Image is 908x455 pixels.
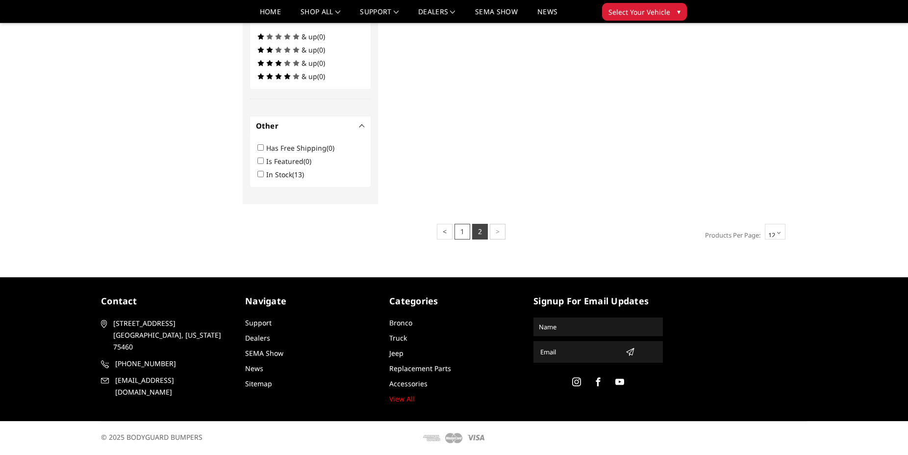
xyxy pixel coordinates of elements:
span: (0) [317,58,325,68]
span: © 2025 BODYGUARD BUMPERS [101,432,202,442]
h5: contact [101,294,230,308]
span: & up [302,32,317,41]
a: Support [360,8,399,23]
a: News [537,8,557,23]
label: Products Per Page: [700,228,760,242]
a: Support [245,318,272,327]
a: 2 [472,224,488,240]
span: (0) [327,143,334,153]
span: (0) [317,72,325,81]
span: (0) [317,32,325,41]
span: Select Your Vehicle [608,7,670,17]
a: < [437,224,453,240]
span: & up [302,72,317,81]
a: > [490,224,505,240]
span: [EMAIL_ADDRESS][DOMAIN_NAME] [115,375,229,398]
span: [PHONE_NUMBER] [115,358,229,370]
span: [STREET_ADDRESS] [GEOGRAPHIC_DATA], [US_STATE] 75460 [113,318,227,353]
span: (13) [292,170,304,179]
span: (0) [317,45,325,54]
a: Accessories [389,379,428,388]
a: News [245,364,263,373]
h5: Categories [389,294,519,308]
button: Select Your Vehicle [602,3,687,21]
a: 1 [454,224,470,240]
a: shop all [301,8,340,23]
label: Is Featured [266,157,317,166]
button: - [360,123,365,128]
label: In Stock [266,170,310,179]
a: SEMA Show [245,348,283,358]
h4: Other [256,120,365,132]
a: Sitemap [245,379,272,388]
a: [EMAIL_ADDRESS][DOMAIN_NAME] [101,375,230,398]
input: Name [535,319,661,335]
a: Bronco [389,318,412,327]
a: Dealers [418,8,455,23]
h5: Navigate [245,294,375,308]
a: Dealers [245,333,270,343]
span: (0) [303,157,311,166]
a: Truck [389,333,407,343]
span: ▾ [677,6,681,17]
a: SEMA Show [475,8,518,23]
h5: signup for email updates [533,294,663,308]
a: Jeep [389,348,404,358]
a: Replacement Parts [389,364,451,373]
span: & up [302,58,317,68]
a: [PHONE_NUMBER] [101,358,230,370]
iframe: Chat Widget [859,408,908,455]
a: View All [389,394,415,403]
span: & up [302,45,317,54]
label: Has Free Shipping [266,143,340,153]
input: Email [536,344,622,360]
a: Home [260,8,281,23]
